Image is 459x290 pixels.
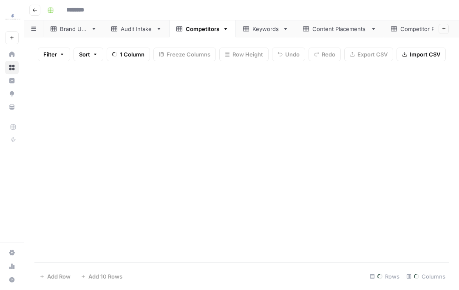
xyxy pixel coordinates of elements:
div: Columns [403,270,449,283]
a: Competitors [169,20,236,37]
span: Undo [285,50,300,59]
button: Help + Support [5,273,19,287]
button: Add 10 Rows [76,270,127,283]
button: 1 Column [107,48,150,61]
button: Workspace: PartnerCentric Sales Tools [5,7,19,28]
div: Competitors [186,25,219,33]
span: Sort [79,50,90,59]
a: Opportunities [5,87,19,101]
div: Content Placements [312,25,367,33]
span: Add 10 Rows [88,272,122,281]
a: Content Placements [296,20,384,37]
a: Your Data [5,100,19,114]
span: Row Height [232,50,263,59]
a: Insights [5,74,19,87]
span: Add Row [47,272,71,281]
button: Add Row [34,270,76,283]
a: Keywords [236,20,296,37]
button: Import CSV [397,48,446,61]
span: Filter [43,50,57,59]
div: Audit Intake [121,25,153,33]
a: Brand URL [43,20,104,37]
button: Row Height [219,48,269,61]
a: Audit Intake [104,20,169,37]
a: Usage [5,259,19,273]
div: Keywords [252,25,279,33]
span: Freeze Columns [167,50,210,59]
button: Export CSV [344,48,393,61]
button: Undo [272,48,305,61]
button: Sort [74,48,103,61]
div: Brand URL [60,25,88,33]
button: Redo [309,48,341,61]
div: Rows [366,270,403,283]
span: Import CSV [410,50,440,59]
span: Redo [322,50,335,59]
span: 1 Column [120,50,144,59]
a: Settings [5,246,19,259]
button: Filter [38,48,70,61]
img: PartnerCentric Sales Tools Logo [5,10,20,25]
span: Export CSV [357,50,388,59]
a: Home [5,48,19,61]
button: Freeze Columns [153,48,216,61]
a: Browse [5,61,19,74]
